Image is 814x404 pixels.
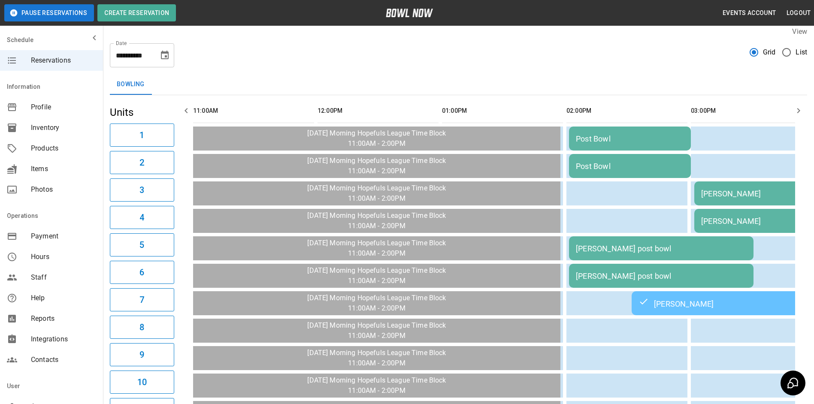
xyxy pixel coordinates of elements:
[110,74,151,95] button: Bowling
[386,9,433,17] img: logo
[783,5,814,21] button: Logout
[110,178,174,202] button: 3
[31,293,96,303] span: Help
[110,74,807,95] div: inventory tabs
[110,371,174,394] button: 10
[31,123,96,133] span: Inventory
[110,316,174,339] button: 8
[137,375,147,389] h6: 10
[139,265,144,279] h6: 6
[576,244,747,253] div: [PERSON_NAME] post bowl
[31,184,96,195] span: Photos
[110,233,174,256] button: 5
[110,151,174,174] button: 2
[97,4,176,21] button: Create Reservation
[139,348,144,362] h6: 9
[576,162,684,171] div: Post Bowl
[31,355,96,365] span: Contacts
[110,206,174,229] button: 4
[139,293,144,307] h6: 7
[193,99,314,123] th: 11:00AM
[31,231,96,241] span: Payment
[792,27,807,36] label: View
[576,271,747,280] div: [PERSON_NAME] post bowl
[110,343,174,366] button: 9
[763,47,776,57] span: Grid
[156,47,173,64] button: Choose date, selected date is Sep 29, 2025
[139,156,144,169] h6: 2
[31,102,96,112] span: Profile
[31,164,96,174] span: Items
[110,124,174,147] button: 1
[318,99,439,123] th: 12:00PM
[139,128,144,142] h6: 1
[31,272,96,283] span: Staff
[110,106,174,119] h5: Units
[139,320,144,334] h6: 8
[576,134,684,143] div: Post Bowl
[4,4,94,21] button: Pause Reservations
[31,314,96,324] span: Reports
[31,252,96,262] span: Hours
[139,183,144,197] h6: 3
[31,334,96,344] span: Integrations
[442,99,563,123] th: 01:00PM
[566,99,687,123] th: 02:00PM
[719,5,780,21] button: Events Account
[31,143,96,154] span: Products
[110,288,174,311] button: 7
[139,238,144,252] h6: 5
[31,55,96,66] span: Reservations
[796,47,807,57] span: List
[139,211,144,224] h6: 4
[110,261,174,284] button: 6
